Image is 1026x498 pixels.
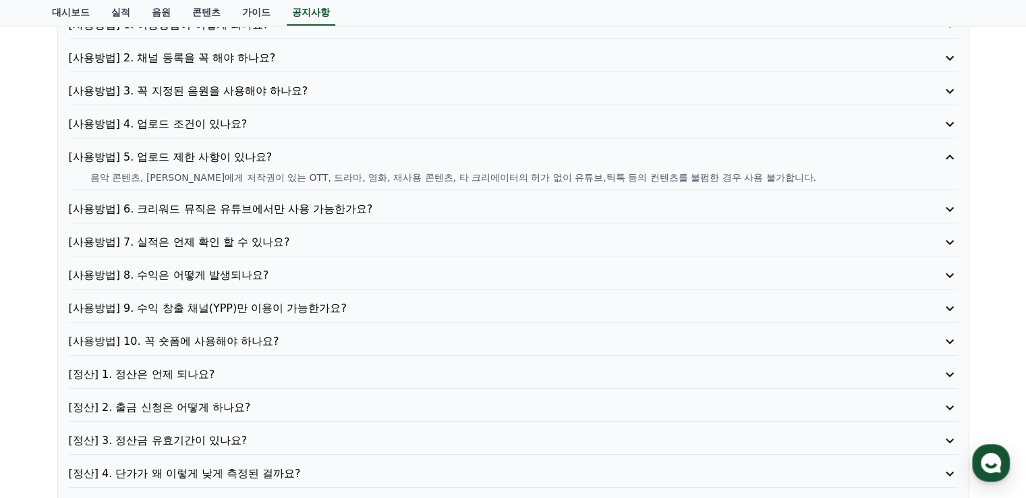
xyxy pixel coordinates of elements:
button: [사용방법] 7. 실적은 언제 확인 할 수 있나요? [69,234,958,250]
button: [사용방법] 10. 꼭 숏폼에 사용해야 하나요? [69,333,958,350]
button: [정산] 3. 정산금 유효기간이 있나요? [69,433,958,449]
p: [정산] 3. 정산금 유효기간이 있나요? [69,433,887,449]
a: 홈 [4,386,89,420]
p: [정산] 4. 단가가 왜 이렇게 낮게 측정된 걸까요? [69,466,887,482]
button: [정산] 1. 정산은 언제 되나요? [69,366,958,383]
button: [정산] 4. 단가가 왜 이렇게 낮게 측정된 걸까요? [69,466,958,482]
span: 홈 [42,406,51,417]
a: 설정 [174,386,259,420]
p: [사용방법] 6. 크리워드 뮤직은 유튜브에서만 사용 가능한가요? [69,201,887,217]
p: [사용방법] 4. 업로드 조건이 있나요? [69,116,887,132]
span: 대화 [123,407,140,418]
p: [사용방법] 5. 업로드 제한 사항이 있나요? [69,149,887,165]
p: [사용방법] 8. 수익은 어떻게 발생되나요? [69,267,887,283]
button: [사용방법] 6. 크리워드 뮤직은 유튜브에서만 사용 가능한가요? [69,201,958,217]
a: 대화 [89,386,174,420]
button: [사용방법] 3. 꼭 지정된 음원을 사용해야 하나요? [69,83,958,99]
button: [사용방법] 4. 업로드 조건이 있나요? [69,116,958,132]
button: [사용방법] 9. 수익 창출 채널(YPP)만 이용이 가능한가요? [69,300,958,316]
span: 설정 [208,406,225,417]
button: [사용방법] 2. 채널 등록을 꼭 해야 하나요? [69,50,958,66]
p: [사용방법] 3. 꼭 지정된 음원을 사용해야 하나요? [69,83,887,99]
p: [정산] 2. 출금 신청은 어떻게 하나요? [69,399,887,416]
button: [사용방법] 8. 수익은 어떻게 발생되나요? [69,267,958,283]
button: [정산] 2. 출금 신청은 어떻게 하나요? [69,399,958,416]
button: [사용방법] 5. 업로드 제한 사항이 있나요? [69,149,958,165]
p: 음악 콘텐츠, [PERSON_NAME]에게 저작권이 있는 OTT, 드라마, 영화, 재사용 콘텐츠, 타 크리에이터의 허가 없이 유튜브,틱톡 등의 컨텐츠를 불펌한 경우 사용 불가... [90,171,958,184]
p: [사용방법] 2. 채널 등록을 꼭 해야 하나요? [69,50,887,66]
p: [사용방법] 10. 꼭 숏폼에 사용해야 하나요? [69,333,887,350]
p: [정산] 1. 정산은 언제 되나요? [69,366,887,383]
p: [사용방법] 9. 수익 창출 채널(YPP)만 이용이 가능한가요? [69,300,887,316]
p: [사용방법] 7. 실적은 언제 확인 할 수 있나요? [69,234,887,250]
